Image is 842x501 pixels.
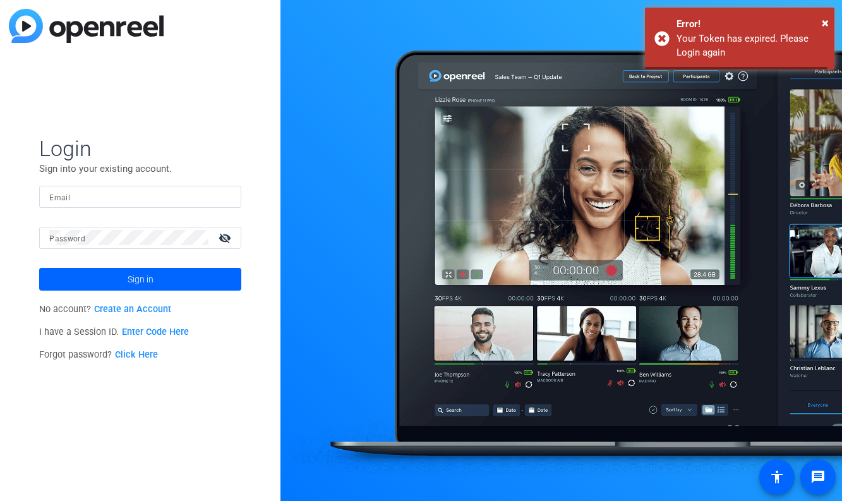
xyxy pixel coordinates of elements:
[128,263,153,295] span: Sign in
[211,229,241,247] mat-icon: visibility_off
[677,32,825,60] div: Your Token has expired. Please Login again
[39,304,171,315] span: No account?
[39,327,189,337] span: I have a Session ID.
[822,15,829,30] span: ×
[9,9,164,43] img: blue-gradient.svg
[769,469,785,485] mat-icon: accessibility
[39,349,158,360] span: Forgot password?
[810,469,826,485] mat-icon: message
[39,162,241,176] p: Sign into your existing account.
[822,13,829,32] button: Close
[49,189,231,204] input: Enter Email Address
[94,304,171,315] a: Create an Account
[49,193,70,202] mat-label: Email
[122,327,189,337] a: Enter Code Here
[677,17,825,32] div: Error!
[49,234,85,243] mat-label: Password
[115,349,158,360] a: Click Here
[39,135,241,162] span: Login
[39,268,241,291] button: Sign in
